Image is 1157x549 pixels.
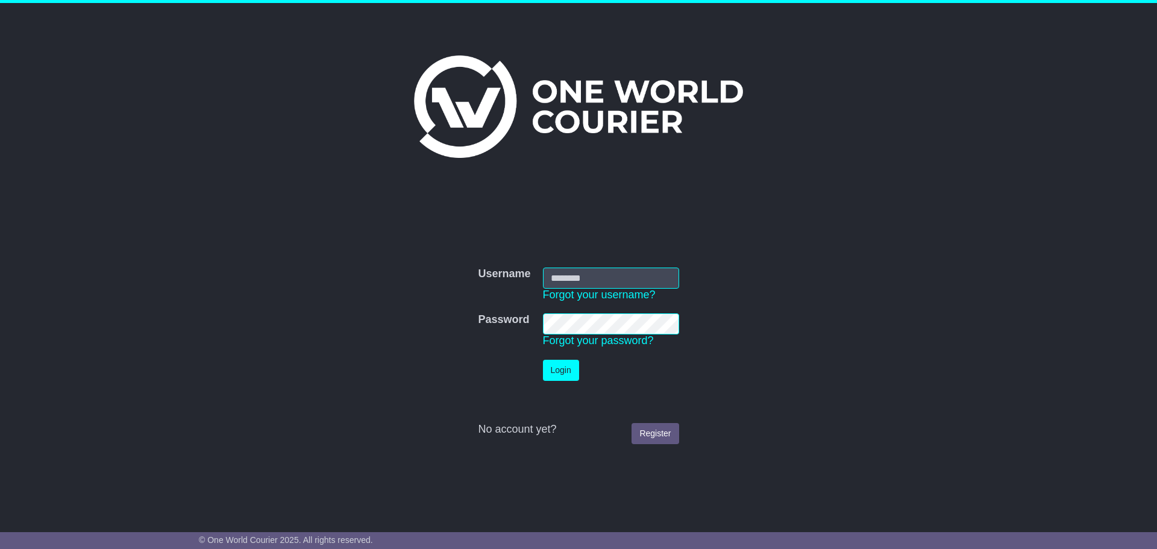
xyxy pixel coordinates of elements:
a: Forgot your password? [543,334,654,347]
a: Register [632,423,679,444]
a: Forgot your username? [543,289,656,301]
label: Password [478,313,529,327]
label: Username [478,268,530,281]
img: One World [414,55,743,158]
div: No account yet? [478,423,679,436]
button: Login [543,360,579,381]
span: © One World Courier 2025. All rights reserved. [199,535,373,545]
